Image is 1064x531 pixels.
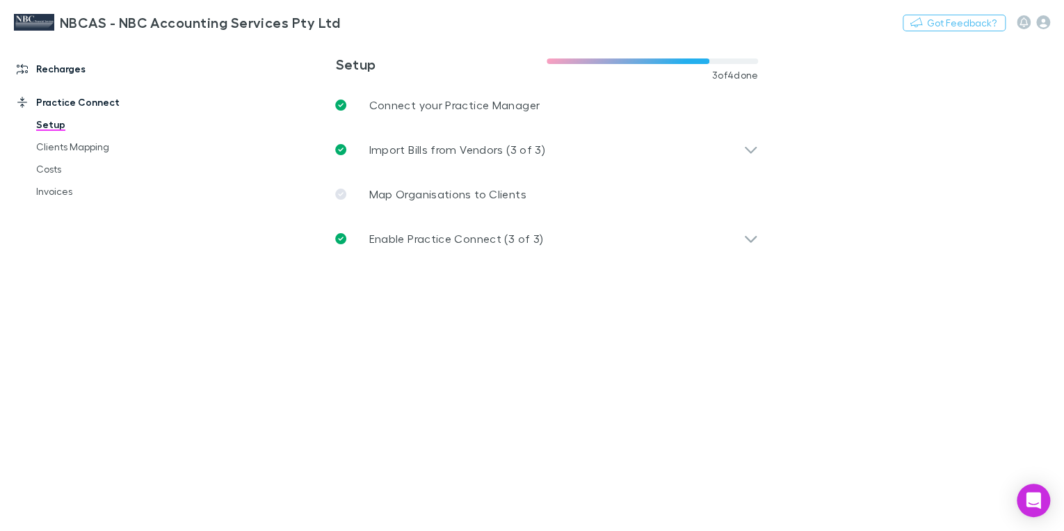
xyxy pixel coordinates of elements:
[324,216,769,261] div: Enable Practice Connect (3 of 3)
[60,14,340,31] h3: NBCAS - NBC Accounting Services Pty Ltd
[712,70,759,81] span: 3 of 4 done
[1017,484,1050,517] div: Open Intercom Messenger
[369,230,543,247] p: Enable Practice Connect (3 of 3)
[324,127,769,172] div: Import Bills from Vendors (3 of 3)
[369,97,540,113] p: Connect your Practice Manager
[3,91,180,113] a: Practice Connect
[22,113,180,136] a: Setup
[22,158,180,180] a: Costs
[335,56,547,72] h3: Setup
[903,15,1006,31] button: Got Feedback?
[324,83,769,127] a: Connect your Practice Manager
[324,172,769,216] a: Map Organisations to Clients
[3,58,180,80] a: Recharges
[14,14,54,31] img: NBCAS - NBC Accounting Services Pty Ltd's Logo
[22,180,180,203] a: Invoices
[22,136,180,158] a: Clients Mapping
[369,141,545,158] p: Import Bills from Vendors (3 of 3)
[369,186,526,203] p: Map Organisations to Clients
[6,6,348,39] a: NBCAS - NBC Accounting Services Pty Ltd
